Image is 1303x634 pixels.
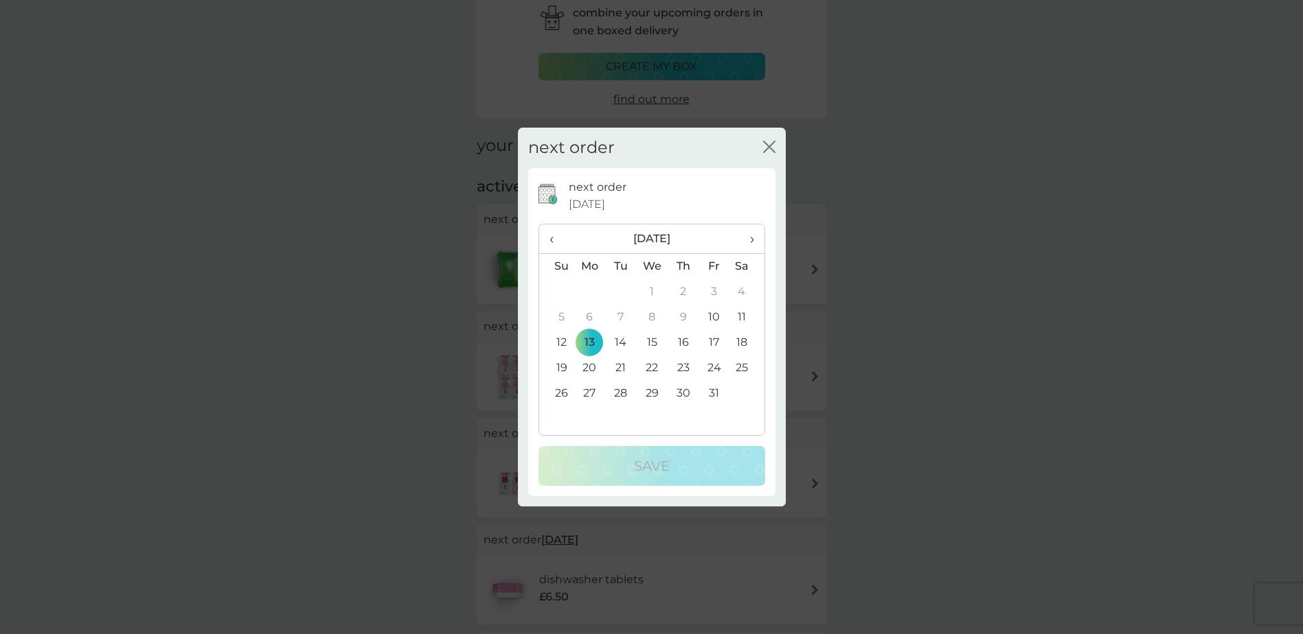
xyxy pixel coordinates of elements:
th: [DATE] [574,224,730,254]
button: close [763,141,775,155]
th: Su [539,253,574,279]
td: 30 [668,381,699,406]
th: Fr [699,253,729,279]
th: Tu [605,253,636,279]
h2: next order [528,138,615,158]
button: Save [539,446,765,486]
td: 16 [668,330,699,355]
td: 19 [539,355,574,381]
td: 18 [729,330,764,355]
td: 3 [699,279,729,305]
td: 23 [668,355,699,381]
td: 2 [668,279,699,305]
td: 8 [636,305,668,330]
td: 27 [574,381,606,406]
th: Th [668,253,699,279]
th: Mo [574,253,606,279]
p: Save [634,455,670,477]
span: [DATE] [569,196,605,213]
td: 28 [605,381,636,406]
td: 17 [699,330,729,355]
td: 4 [729,279,764,305]
td: 7 [605,305,636,330]
td: 24 [699,355,729,381]
td: 13 [574,330,606,355]
td: 20 [574,355,606,381]
td: 9 [668,305,699,330]
th: We [636,253,668,279]
td: 26 [539,381,574,406]
td: 5 [539,305,574,330]
span: › [740,224,754,253]
td: 22 [636,355,668,381]
span: ‹ [549,224,564,253]
td: 14 [605,330,636,355]
td: 10 [699,305,729,330]
td: 1 [636,279,668,305]
td: 12 [539,330,574,355]
td: 31 [699,381,729,406]
td: 15 [636,330,668,355]
td: 25 [729,355,764,381]
th: Sa [729,253,764,279]
td: 6 [574,305,606,330]
p: next order [569,178,626,196]
td: 21 [605,355,636,381]
td: 29 [636,381,668,406]
td: 11 [729,305,764,330]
